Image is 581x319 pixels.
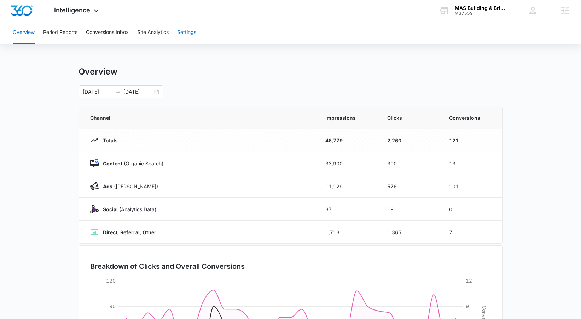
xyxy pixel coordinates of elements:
button: Overview [13,21,35,44]
span: Clicks [387,114,432,122]
td: 1,365 [379,221,441,244]
tspan: 9 [466,303,469,309]
td: 121 [441,129,502,152]
input: Start date [83,88,112,96]
p: (Analytics Data) [99,206,156,213]
td: 13 [441,152,502,175]
tspan: 90 [109,303,116,309]
p: Totals [99,137,118,144]
span: Intelligence [54,6,90,14]
td: 19 [379,198,441,221]
td: 1,713 [317,221,379,244]
button: Period Reports [43,21,77,44]
strong: Social [103,206,118,212]
span: Channel [90,114,308,122]
button: Settings [177,21,196,44]
td: 46,779 [317,129,379,152]
button: Conversions Inbox [86,21,129,44]
span: swap-right [115,89,121,95]
td: 11,129 [317,175,379,198]
input: End date [123,88,153,96]
span: to [115,89,121,95]
p: ([PERSON_NAME]) [99,183,158,190]
tspan: 12 [466,278,472,284]
img: Social [90,205,99,213]
td: 2,260 [379,129,441,152]
img: Content [90,159,99,167]
div: account id [455,11,506,16]
td: 7 [441,221,502,244]
td: 33,900 [317,152,379,175]
td: 37 [317,198,379,221]
tspan: 120 [106,278,116,284]
img: Ads [90,182,99,190]
strong: Direct, Referral, Other [103,229,156,235]
strong: Ads [103,183,112,189]
span: Conversions [449,114,491,122]
strong: Content [103,160,122,166]
button: Site Analytics [137,21,169,44]
td: 101 [441,175,502,198]
td: 0 [441,198,502,221]
h3: Breakdown of Clicks and Overall Conversions [90,261,245,272]
td: 300 [379,152,441,175]
p: (Organic Search) [99,160,163,167]
div: account name [455,5,506,11]
span: Impressions [325,114,370,122]
h1: Overview [79,66,117,77]
td: 576 [379,175,441,198]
